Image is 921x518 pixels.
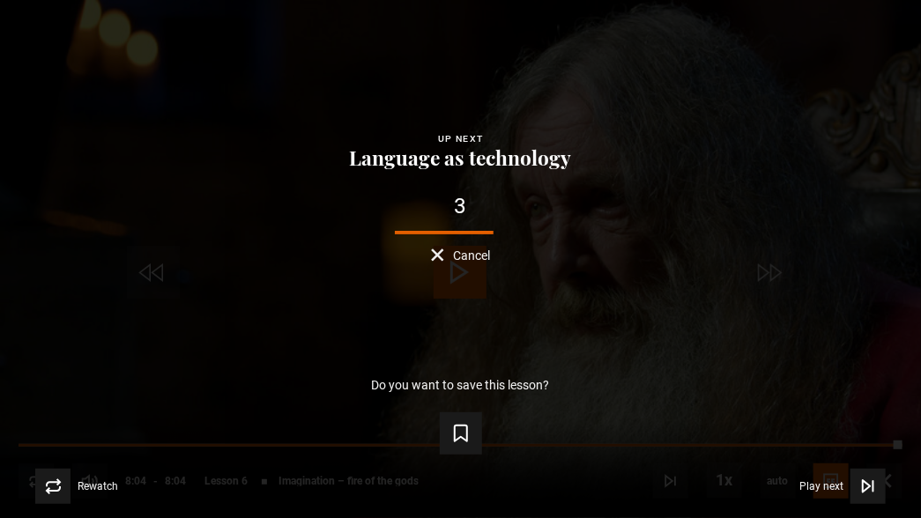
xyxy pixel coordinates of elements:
button: Language as technology [345,147,577,169]
button: Rewatch [35,469,118,504]
p: Do you want to save this lesson? [372,379,550,391]
span: Play next [799,481,843,492]
span: Cancel [453,249,490,262]
button: Cancel [431,248,490,262]
button: Play next [799,469,886,504]
div: 3 [28,196,893,218]
span: Rewatch [78,481,118,492]
div: Up next [28,131,893,147]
